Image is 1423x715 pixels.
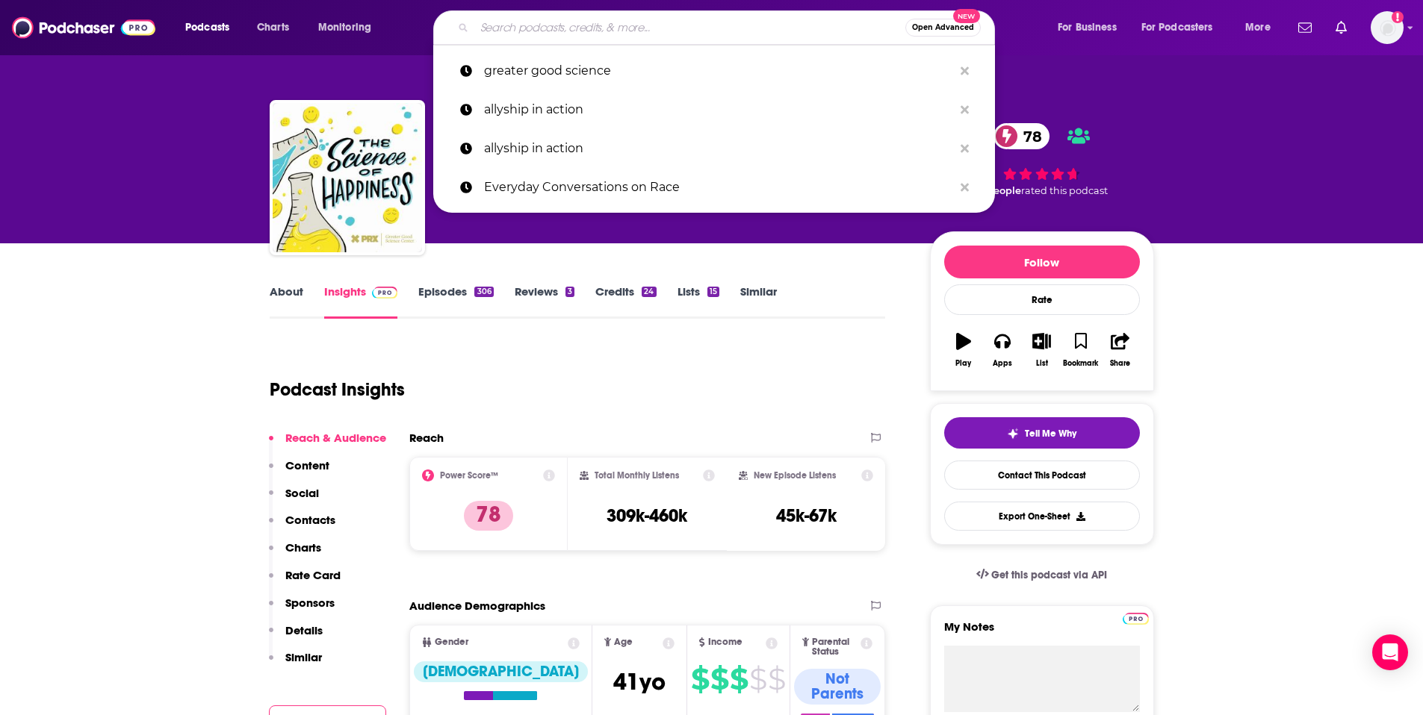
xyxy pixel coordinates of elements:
[308,16,391,40] button: open menu
[1371,11,1404,44] img: User Profile
[433,129,995,168] a: allyship in action
[1292,15,1318,40] a: Show notifications dropdown
[754,470,836,481] h2: New Episode Listens
[944,502,1140,531] button: Export One-Sheet
[1392,11,1404,23] svg: Add a profile image
[269,596,335,623] button: Sponsors
[978,185,1021,196] span: 7 people
[247,16,298,40] a: Charts
[1047,16,1135,40] button: open menu
[1021,185,1108,196] span: rated this podcast
[285,568,341,582] p: Rate Card
[905,19,981,37] button: Open AdvancedNew
[776,505,837,527] h3: 45k-67k
[414,661,588,682] div: [DEMOGRAPHIC_DATA]
[433,90,995,129] a: allyship in action
[993,123,1050,149] a: 78
[708,637,742,647] span: Income
[269,458,329,486] button: Content
[944,284,1140,315] div: Rate
[613,667,666,696] span: 41 yo
[185,17,229,38] span: Podcasts
[435,637,468,647] span: Gender
[285,486,319,500] p: Social
[257,17,289,38] span: Charts
[269,568,341,596] button: Rate Card
[1330,15,1353,40] a: Show notifications dropdown
[440,470,498,481] h2: Power Score™
[433,51,995,90] a: greater good science
[474,287,493,297] div: 306
[614,637,633,647] span: Age
[1110,359,1130,368] div: Share
[955,359,971,368] div: Play
[269,431,386,458] button: Reach & Audience
[730,667,748,691] span: $
[953,9,980,23] span: New
[484,129,953,168] p: allyship in action
[1371,11,1404,44] button: Show profile menu
[1058,17,1117,38] span: For Business
[1245,17,1271,38] span: More
[1371,11,1404,44] span: Logged in as megcassidy
[447,10,1009,45] div: Search podcasts, credits, & more...
[484,51,953,90] p: greater good science
[1235,16,1289,40] button: open menu
[285,431,386,445] p: Reach & Audience
[749,667,766,691] span: $
[1008,123,1050,149] span: 78
[1123,611,1149,625] a: Pro website
[991,569,1107,581] span: Get this podcast via API
[1372,634,1408,670] div: Open Intercom Messenger
[474,16,905,40] input: Search podcasts, credits, & more...
[993,359,1012,368] div: Apps
[433,168,995,207] a: Everyday Conversations on Race
[484,168,953,207] p: Everyday Conversations on Race
[409,431,444,445] h2: Reach
[983,323,1022,377] button: Apps
[270,284,303,319] a: About
[1061,323,1100,377] button: Bookmark
[740,284,777,319] a: Similar
[269,650,322,678] button: Similar
[269,486,319,513] button: Social
[1132,16,1235,40] button: open menu
[484,90,953,129] p: allyship in action
[642,287,656,297] div: 24
[270,378,405,401] h1: Podcast Insights
[1007,428,1019,440] img: tell me why sparkle
[269,623,323,651] button: Details
[285,596,335,610] p: Sponsors
[707,287,719,297] div: 15
[1025,428,1076,440] span: Tell Me Why
[1141,17,1213,38] span: For Podcasters
[285,540,321,555] p: Charts
[273,103,422,252] a: The Science of Happiness
[944,417,1140,449] button: tell me why sparkleTell Me Why
[964,557,1120,593] a: Get this podcast via API
[285,623,323,637] p: Details
[607,505,687,527] h3: 309k-460k
[1036,359,1048,368] div: List
[1063,359,1098,368] div: Bookmark
[372,287,398,299] img: Podchaser Pro
[12,13,155,42] img: Podchaser - Follow, Share and Rate Podcasts
[318,17,371,38] span: Monitoring
[944,246,1140,278] button: Follow
[930,113,1154,206] div: 78 7 peoplerated this podcast
[944,619,1140,646] label: My Notes
[324,284,398,319] a: InsightsPodchaser Pro
[710,667,728,691] span: $
[418,284,493,319] a: Episodes306
[595,284,656,319] a: Credits24
[1022,323,1061,377] button: List
[565,287,574,297] div: 3
[1100,323,1139,377] button: Share
[269,540,321,568] button: Charts
[912,24,974,31] span: Open Advanced
[175,16,249,40] button: open menu
[812,637,858,657] span: Parental Status
[285,458,329,472] p: Content
[409,599,545,613] h2: Audience Demographics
